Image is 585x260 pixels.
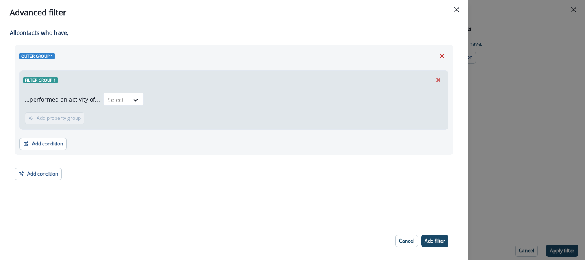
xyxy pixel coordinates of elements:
span: Outer group 1 [19,53,55,59]
button: Add condition [15,168,62,180]
p: Add property group [37,115,81,121]
button: Cancel [395,235,418,247]
p: All contact s who have, [10,28,453,37]
button: Add property group [25,112,84,124]
button: Add condition [19,138,67,150]
p: Add filter [425,238,445,244]
span: Filter group 1 [23,77,58,83]
div: Advanced filter [10,6,458,19]
button: Add filter [421,235,448,247]
button: Remove [432,74,445,86]
p: Cancel [399,238,414,244]
button: Remove [435,50,448,62]
button: Close [450,3,463,16]
p: ...performed an activity of... [25,95,100,104]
